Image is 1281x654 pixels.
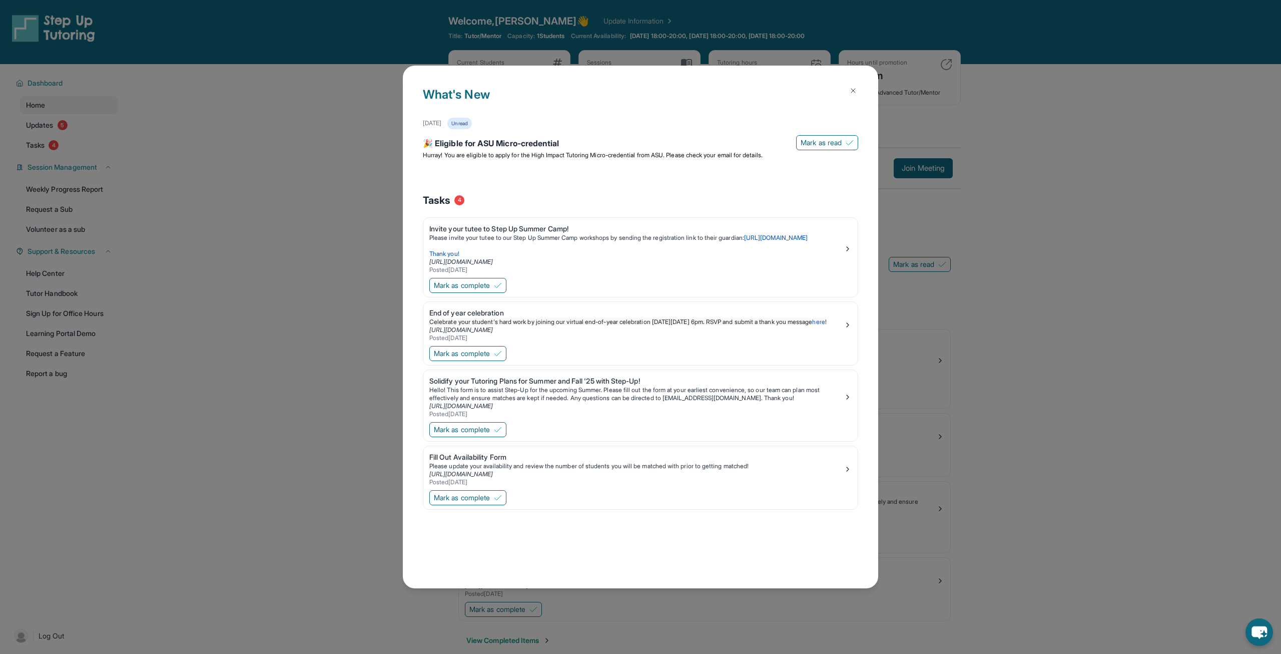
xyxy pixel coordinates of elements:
div: Solidify your Tutoring Plans for Summer and Fall '25 with Step-Up! [429,376,844,386]
a: [URL][DOMAIN_NAME] [744,234,808,241]
button: Mark as complete [429,422,506,437]
img: Mark as complete [494,426,502,434]
button: Mark as complete [429,346,506,361]
a: [URL][DOMAIN_NAME] [429,470,493,478]
a: [URL][DOMAIN_NAME] [429,402,493,410]
span: 4 [454,195,464,205]
a: Invite your tutee to Step Up Summer Camp!Please invite your tutee to our Step Up Summer Camp work... [423,218,858,276]
p: Hello! This form is to assist Step-Up for the upcoming Summer. Please fill out the form at your e... [429,386,844,402]
div: Fill Out Availability Form [429,452,844,462]
h1: What's New [423,86,858,118]
button: Mark as complete [429,490,506,505]
div: Posted [DATE] [429,266,844,274]
span: Tasks [423,193,450,207]
a: Fill Out Availability FormPlease update your availability and review the number of students you w... [423,446,858,488]
div: 🎉 Eligible for ASU Micro-credential [423,137,858,151]
img: Mark as complete [494,350,502,358]
span: Mark as complete [434,425,490,435]
div: Posted [DATE] [429,478,844,486]
span: Celebrate your student's hard work by joining our virtual end-of-year celebration [DATE][DATE] 6p... [429,318,812,325]
a: End of year celebrationCelebrate your student's hard work by joining our virtual end-of-year cele... [423,302,858,344]
div: Unread [447,118,471,129]
a: Solidify your Tutoring Plans for Summer and Fall '25 with Step-Up!Hello! This form is to assist S... [423,370,858,420]
p: Please invite your tutee to our Step Up Summer Camp workshops by sending the registration link to... [429,234,844,242]
a: [URL][DOMAIN_NAME] [429,258,493,265]
div: [DATE] [423,119,441,127]
div: Please update your availability and review the number of students you will be matched with prior ... [429,462,844,470]
div: Invite your tutee to Step Up Summer Camp! [429,224,844,234]
a: [URL][DOMAIN_NAME] [429,326,493,334]
img: Close Icon [849,87,857,95]
img: Mark as read [846,139,854,147]
div: End of year celebration [429,308,844,318]
div: Posted [DATE] [429,410,844,418]
button: Mark as read [796,135,858,150]
p: ! [429,318,844,326]
span: Mark as complete [434,493,490,503]
a: here [812,318,825,325]
button: chat-button [1245,618,1273,646]
img: Mark as complete [494,281,502,289]
button: Mark as complete [429,278,506,293]
img: Mark as complete [494,494,502,502]
span: Mark as read [801,138,842,148]
span: Mark as complete [434,280,490,290]
span: Hurray! You are eligible to apply for the High Impact Tutoring Micro-credential from ASU. Please ... [423,151,763,159]
span: Mark as complete [434,349,490,359]
div: Posted [DATE] [429,334,844,342]
span: Thank you! [429,250,459,257]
